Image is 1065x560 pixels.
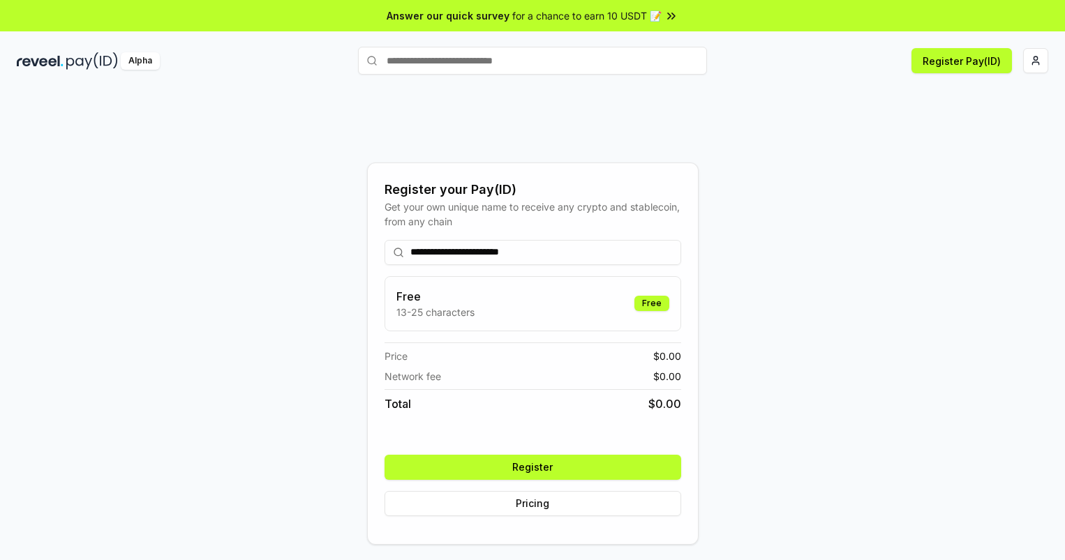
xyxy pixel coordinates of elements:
[385,349,408,363] span: Price
[512,8,662,23] span: for a chance to earn 10 USDT 📝
[396,305,475,319] p: 13-25 characters
[634,296,669,311] div: Free
[385,491,681,516] button: Pricing
[66,52,118,70] img: pay_id
[385,180,681,199] div: Register your Pay(ID)
[648,395,681,412] span: $ 0.00
[17,52,64,70] img: reveel_dark
[385,199,681,229] div: Get your own unique name to receive any crypto and stablecoin, from any chain
[653,369,681,384] span: $ 0.00
[121,52,160,70] div: Alpha
[396,288,475,305] h3: Free
[385,395,411,412] span: Total
[385,369,441,384] span: Network fee
[385,455,681,480] button: Register
[911,48,1012,73] button: Register Pay(ID)
[653,349,681,363] span: $ 0.00
[387,8,509,23] span: Answer our quick survey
